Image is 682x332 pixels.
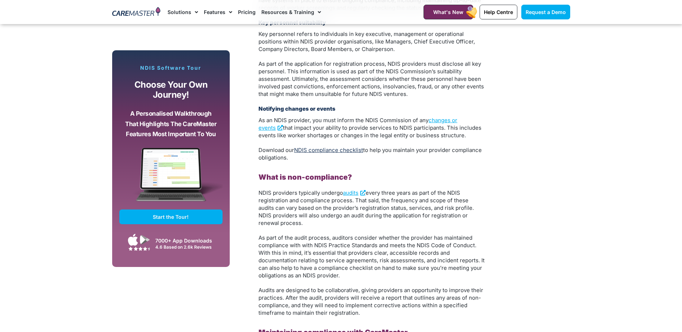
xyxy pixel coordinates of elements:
img: Apple App Store Icon [128,234,138,246]
img: Google Play Store App Review Stars [128,246,150,251]
p: As part of the application for registration process, NDIS providers must disclose all key personn... [258,60,485,98]
a: Help Centre [480,5,517,19]
img: CareMaster Logo [112,7,161,18]
span: Start the Tour! [153,214,189,220]
div: 4.6 Based on 2.6k Reviews [155,244,219,250]
p: Key personnel refers to individuals in key executive, management or operational positions within ... [258,30,485,53]
p: As an NDIS provider, you must inform the NDIS Commission of any that impact your ability to provi... [258,116,485,139]
p: A personalised walkthrough that highlights the CareMaster features most important to you [125,109,218,139]
span: Help Centre [484,9,513,15]
img: CareMaster Software Mockup on Screen [119,148,223,209]
p: Choose your own journey! [125,80,218,100]
a: Request a Demo [521,5,570,19]
p: NDIS providers typically undergo every three years as part of the NDIS registration and complianc... [258,189,485,227]
a: What's New [424,5,473,19]
a: NDIS compliance checklist [294,147,363,153]
p: Download our to help you maintain your provider compliance obligations. [258,146,485,161]
a: Start the Tour! [119,209,223,224]
div: 7000+ App Downloads [155,237,219,244]
p: NDIS Software Tour [119,65,223,71]
img: Google Play App Icon [140,234,150,245]
p: As part of the audit process, auditors consider whether the provider has maintained compliance wi... [258,234,485,279]
strong: Notifying changes or events [258,105,335,112]
span: Request a Demo [526,9,566,15]
a: audits [343,189,366,196]
strong: Key personnel suitability [258,19,326,26]
p: Audits are designed to be collaborative, giving providers an opportunity to improve their practic... [258,286,485,317]
a: changes or events [258,117,457,131]
span: What's New [433,9,463,15]
strong: What is non-compliance? [258,173,352,181]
